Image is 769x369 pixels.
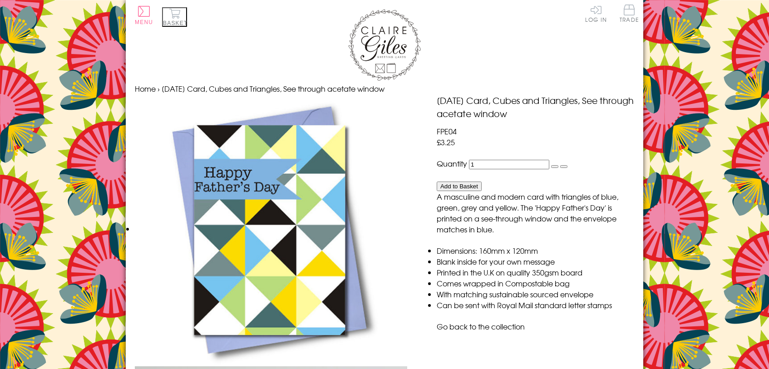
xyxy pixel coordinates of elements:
[135,83,634,94] nav: breadcrumbs
[348,9,421,81] img: Claire Giles Greetings Cards
[437,158,467,169] label: Quantity
[585,5,607,22] a: Log In
[135,94,404,366] img: Father's Day Card, Cubes and Triangles, See through acetate window
[437,191,634,235] p: A masculine and modern card with triangles of blue, green, grey and yellow. The 'Happy Father's D...
[135,19,153,25] span: Menu
[620,5,639,24] a: Trade
[158,83,160,94] span: ›
[162,7,187,27] button: Basket
[437,245,634,256] li: Dimensions: 160mm x 120mm
[620,5,639,22] span: Trade
[440,183,478,190] span: Add to Basket
[437,267,634,278] li: Printed in the U.K on quality 350gsm board
[437,94,634,120] h1: [DATE] Card, Cubes and Triangles, See through acetate window
[437,137,455,148] span: £3.25
[437,289,634,300] li: With matching sustainable sourced envelope
[437,256,634,267] li: Blank inside for your own message
[437,126,457,137] span: FPE04
[135,6,153,25] button: Menu
[162,83,384,94] span: [DATE] Card, Cubes and Triangles, See through acetate window
[135,83,156,94] a: Home
[437,300,634,310] li: Can be sent with Royal Mail standard letter stamps
[437,278,634,289] li: Comes wrapped in Compostable bag
[437,321,525,332] a: Go back to the collection
[437,182,482,191] button: Add to Basket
